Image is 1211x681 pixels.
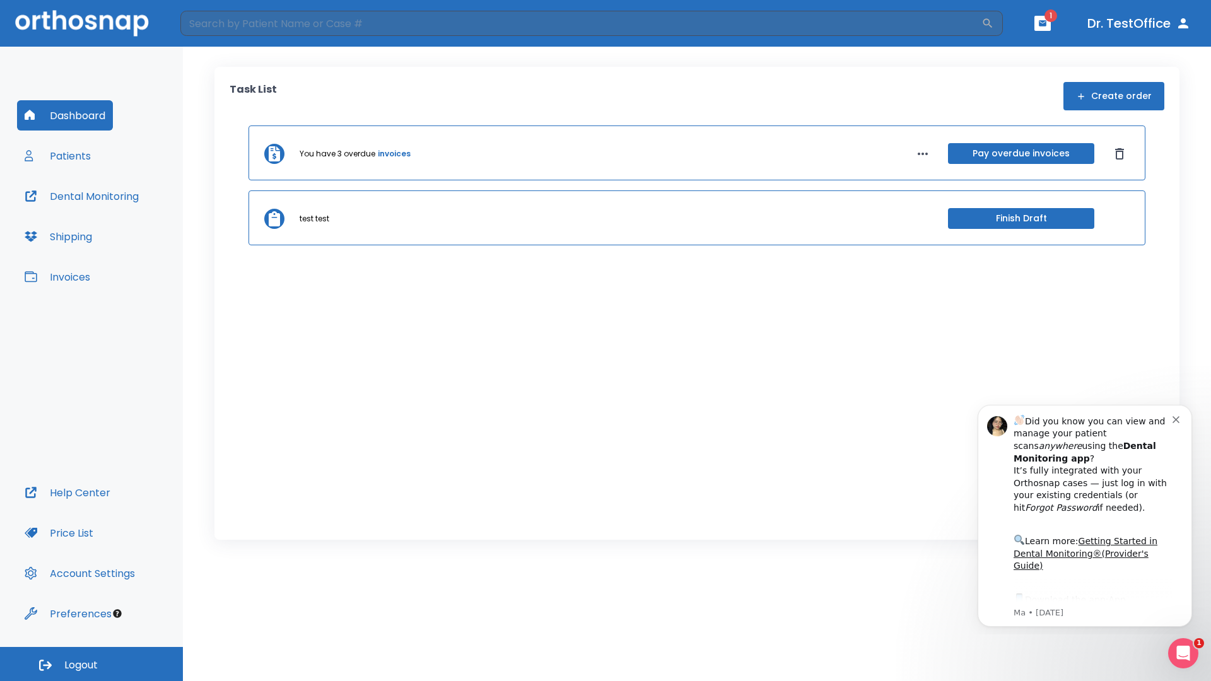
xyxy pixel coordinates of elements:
[230,82,277,110] p: Task List
[15,10,149,36] img: Orthosnap
[948,208,1094,229] button: Finish Draft
[17,477,118,508] button: Help Center
[214,20,224,30] button: Dismiss notification
[378,148,411,160] a: invoices
[1063,82,1164,110] button: Create order
[17,141,98,171] button: Patients
[17,181,146,211] button: Dental Monitoring
[17,558,143,588] button: Account Settings
[1044,9,1057,22] span: 1
[1082,12,1196,35] button: Dr. TestOffice
[17,221,100,252] button: Shipping
[300,213,329,224] p: test test
[55,201,167,224] a: App Store
[948,143,1094,164] button: Pay overdue invoices
[55,198,214,262] div: Download the app: | ​ Let us know if you need help getting started!
[1194,638,1204,648] span: 1
[17,262,98,292] button: Invoices
[17,518,101,548] button: Price List
[17,100,113,131] button: Dashboard
[1109,144,1130,164] button: Dismiss
[1168,638,1198,668] iframe: Intercom live chat
[112,608,123,619] div: Tooltip anchor
[959,393,1211,634] iframe: Intercom notifications message
[180,11,981,36] input: Search by Patient Name or Case #
[300,148,375,160] p: You have 3 overdue
[55,214,214,225] p: Message from Ma, sent 7w ago
[64,658,98,672] span: Logout
[17,598,119,629] button: Preferences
